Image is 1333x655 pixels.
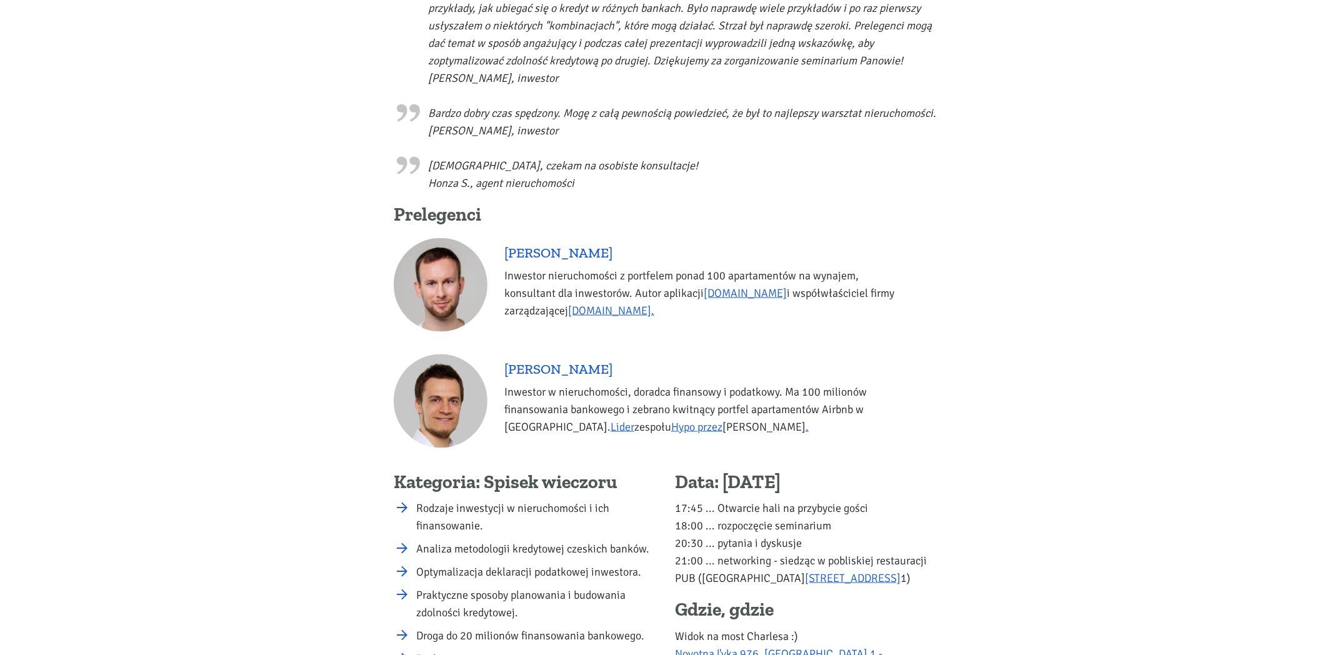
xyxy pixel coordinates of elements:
[805,571,901,585] a: [STREET_ADDRESS]
[704,286,787,300] a: [DOMAIN_NAME]
[416,563,658,581] li: Optymalizacja deklaracji podatkowej inwestora.
[675,499,939,587] p: 17:45 ... Otwarcie hali na przybycie gości 18:00 ... rozpoczęcie seminarium 20:30 ... pytania i d...
[504,361,909,377] h5: [PERSON_NAME]
[675,598,939,622] h4: Gdzie, gdzie
[416,540,658,557] li: Analiza metodologii kredytowej czeskich banków.
[394,151,939,192] blockquote: [DEMOGRAPHIC_DATA], czekam na osobiste konsultacje! Honza S., agent nieruchomości
[416,586,658,621] li: Praktyczne sposoby planowania i budowania zdolności kredytowej.
[394,471,658,494] h4: Kategoria: Spisek wieczoru
[675,471,939,494] h4: Data: [DATE]
[611,420,634,434] a: Lider
[394,203,939,227] h4: Prelegenci
[568,304,654,317] a: [DOMAIN_NAME].
[416,499,658,534] li: Rodzaje inwestycji w nieruchomości i ich finansowanie.
[504,267,909,319] p: Inwestor nieruchomości z portfelem ponad 100 apartamentów na wynajem, konsultant dla inwestorów. ...
[416,627,658,644] li: Droga do 20 milionów finansowania bankowego.
[671,420,722,434] a: Hypo przez
[806,420,809,434] a: .
[504,244,909,261] h5: [PERSON_NAME]
[504,383,909,436] p: Inwestor w nieruchomości, doradca finansowy i podatkowy. Ma 100 milionów finansowania bankowego i...
[394,98,939,139] blockquote: Bardzo dobry czas spędzony. Mogę z całą pewnością powiedzieć, że był to najlepszy warsztat nieruc...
